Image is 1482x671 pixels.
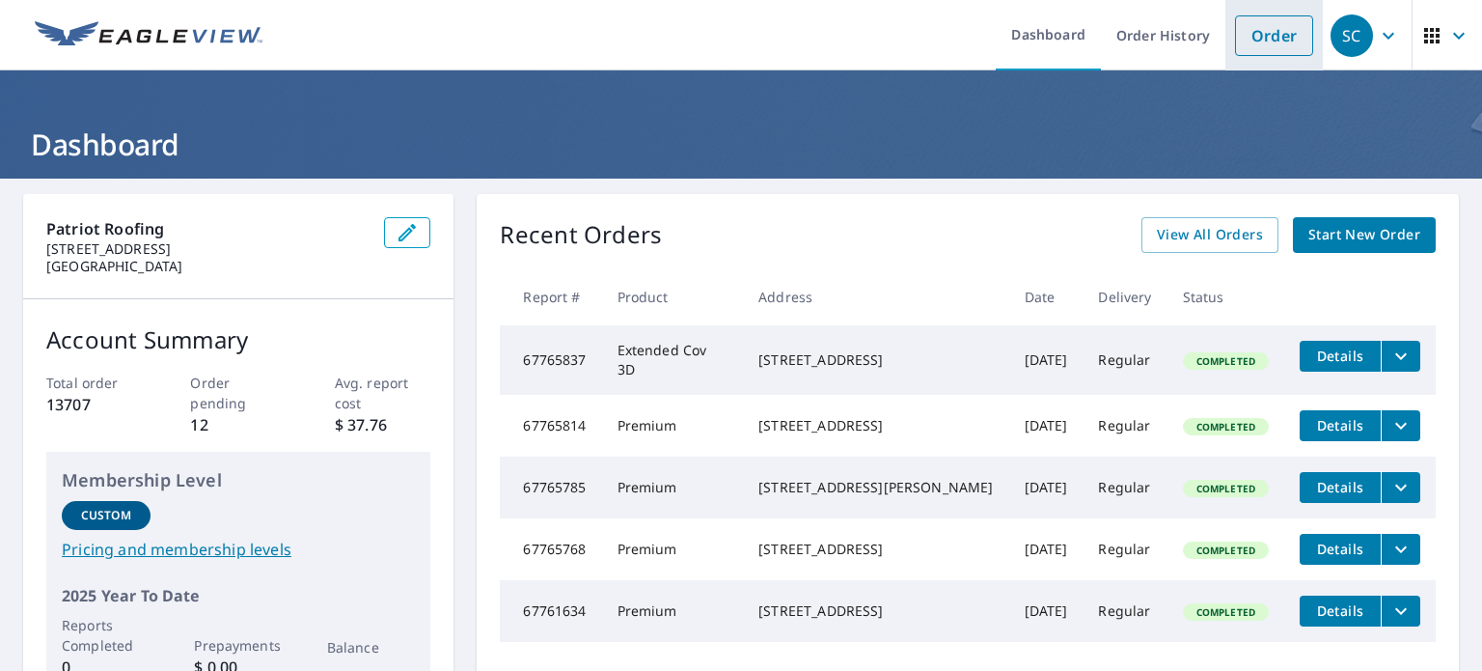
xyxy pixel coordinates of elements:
[62,615,151,656] p: Reports Completed
[1083,325,1166,395] td: Regular
[1009,580,1084,642] td: [DATE]
[62,584,415,607] p: 2025 Year To Date
[602,395,744,457] td: Premium
[602,325,744,395] td: Extended Cov 3D
[1311,601,1369,620] span: Details
[1381,410,1420,441] button: filesDropdownBtn-67765814
[1311,478,1369,496] span: Details
[1308,223,1420,247] span: Start New Order
[500,457,601,518] td: 67765785
[1381,534,1420,565] button: filesDropdownBtn-67765768
[1009,457,1084,518] td: [DATE]
[1185,482,1267,495] span: Completed
[1083,518,1166,580] td: Regular
[1235,15,1313,56] a: Order
[500,217,662,253] p: Recent Orders
[1331,14,1373,57] div: SC
[62,538,415,561] a: Pricing and membership levels
[758,478,993,497] div: [STREET_ADDRESS][PERSON_NAME]
[1083,268,1166,325] th: Delivery
[1141,217,1278,253] a: View All Orders
[602,518,744,580] td: Premium
[335,413,431,436] p: $ 37.76
[743,268,1008,325] th: Address
[500,518,601,580] td: 67765768
[46,322,430,357] p: Account Summary
[194,635,283,656] p: Prepayments
[602,268,744,325] th: Product
[500,580,601,642] td: 67761634
[1293,217,1436,253] a: Start New Order
[1381,596,1420,627] button: filesDropdownBtn-67761634
[1311,540,1369,558] span: Details
[758,540,993,559] div: [STREET_ADDRESS]
[23,125,1459,164] h1: Dashboard
[46,240,369,258] p: [STREET_ADDRESS]
[62,467,415,493] p: Membership Level
[35,21,262,50] img: EV Logo
[1185,605,1267,619] span: Completed
[1311,416,1369,434] span: Details
[1009,395,1084,457] td: [DATE]
[758,416,993,435] div: [STREET_ADDRESS]
[327,637,416,657] p: Balance
[1300,410,1381,441] button: detailsBtn-67765814
[1157,223,1263,247] span: View All Orders
[1185,420,1267,433] span: Completed
[758,601,993,621] div: [STREET_ADDRESS]
[1300,534,1381,565] button: detailsBtn-67765768
[1083,457,1166,518] td: Regular
[500,268,601,325] th: Report #
[500,325,601,395] td: 67765837
[335,373,431,413] p: Avg. report cost
[1009,325,1084,395] td: [DATE]
[46,217,369,240] p: Patriot Roofing
[81,507,131,524] p: Custom
[602,580,744,642] td: Premium
[46,373,143,393] p: Total order
[1381,472,1420,503] button: filesDropdownBtn-67765785
[1083,580,1166,642] td: Regular
[1167,268,1284,325] th: Status
[46,258,369,275] p: [GEOGRAPHIC_DATA]
[1300,341,1381,372] button: detailsBtn-67765837
[190,413,287,436] p: 12
[1381,341,1420,372] button: filesDropdownBtn-67765837
[500,395,601,457] td: 67765814
[758,350,993,370] div: [STREET_ADDRESS]
[1300,472,1381,503] button: detailsBtn-67765785
[602,457,744,518] td: Premium
[46,393,143,416] p: 13707
[1083,395,1166,457] td: Regular
[1009,518,1084,580] td: [DATE]
[1185,544,1267,557] span: Completed
[190,373,287,413] p: Order pending
[1009,268,1084,325] th: Date
[1300,596,1381,627] button: detailsBtn-67761634
[1185,354,1267,368] span: Completed
[1311,347,1369,365] span: Details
